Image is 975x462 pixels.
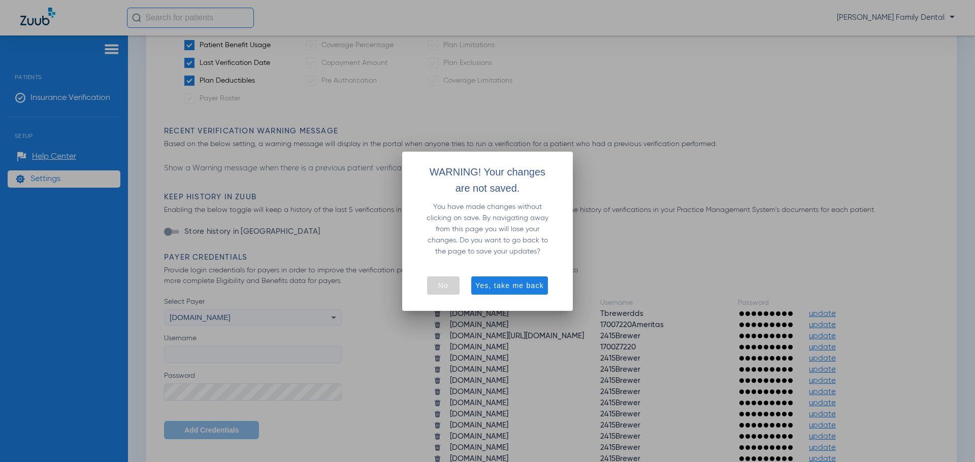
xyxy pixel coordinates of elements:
[475,280,544,291] span: Yes, take me back
[427,201,548,257] p: You have made changes without clicking on save. By navigating away from this page you will lose y...
[471,276,548,295] button: Yes, take me back
[438,280,448,291] span: No
[427,276,460,295] button: No
[414,164,561,196] h1: WARNING! Your changes are not saved.
[924,413,975,462] iframe: Chat Widget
